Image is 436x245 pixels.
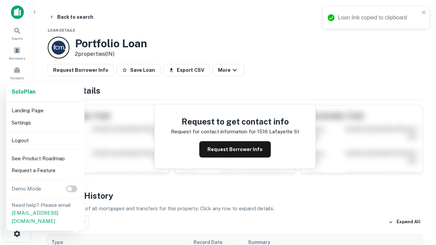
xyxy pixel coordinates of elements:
[402,191,436,223] iframe: Chat Widget
[422,10,426,16] button: close
[12,88,35,95] strong: Solo Plan
[12,210,58,224] a: [EMAIL_ADDRESS][DOMAIN_NAME]
[9,164,82,177] li: Request a Feature
[338,14,420,22] div: Loan link copied to clipboard
[9,185,44,193] p: Demo Mode
[9,134,82,147] li: Logout
[12,201,79,225] p: Need help? Please email
[9,117,82,129] li: Settings
[9,152,82,165] li: See Product Roadmap
[12,88,35,96] a: SoloPlan
[9,104,82,117] li: Landing Page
